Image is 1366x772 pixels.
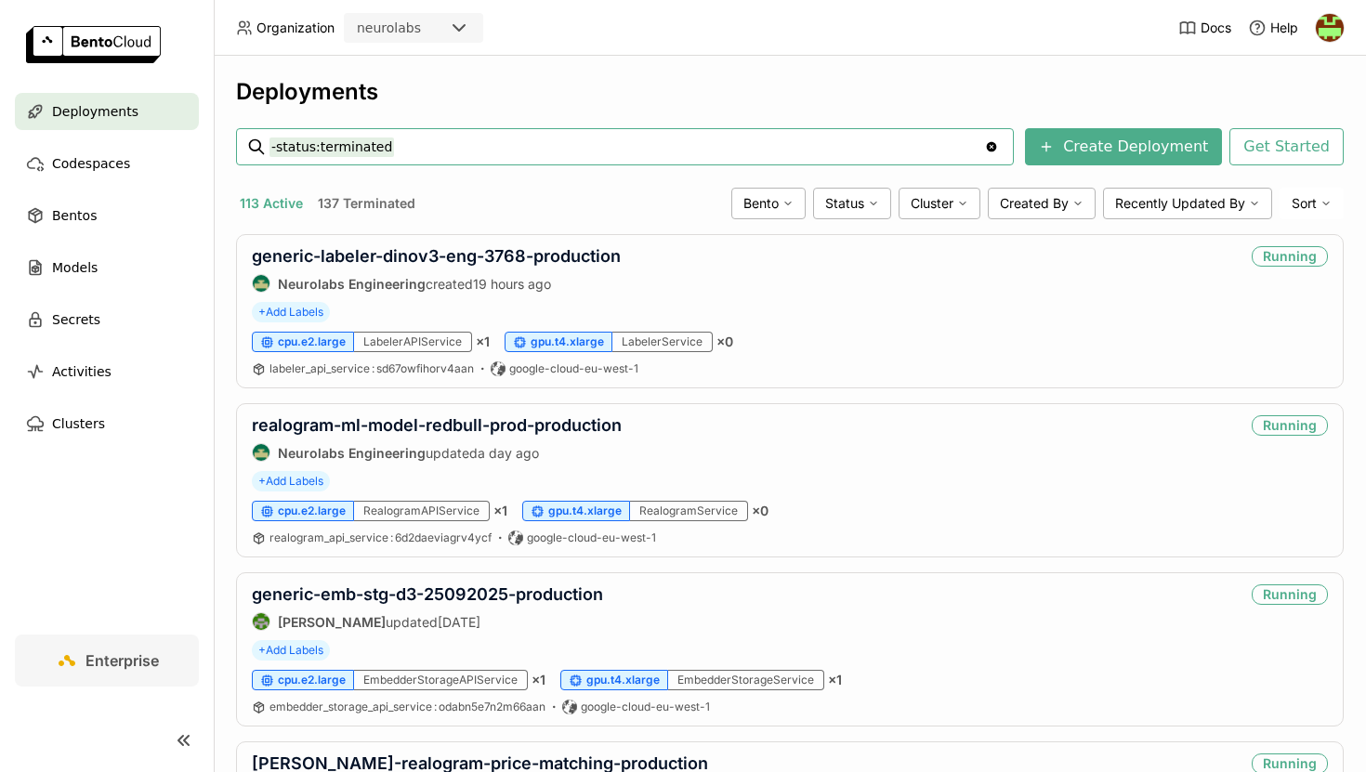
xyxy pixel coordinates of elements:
span: × 1 [828,672,842,688]
img: Neurolabs Engineering [253,275,269,292]
span: Models [52,256,98,279]
span: Docs [1201,20,1231,36]
span: Created By [1000,195,1069,212]
div: Running [1252,415,1328,436]
span: : [372,361,374,375]
div: neurolabs [357,19,421,37]
div: Help [1248,19,1298,37]
span: gpu.t4.xlarge [531,334,604,349]
span: cpu.e2.large [278,334,346,349]
svg: Clear value [984,139,999,154]
a: labeler_api_service:sd67owfihorv4aan [269,361,474,376]
a: Models [15,249,199,286]
div: Recently Updated By [1103,188,1272,219]
div: RealogramService [630,501,748,521]
div: LabelerAPIService [354,332,472,352]
div: Bento [731,188,806,219]
div: RealogramAPIService [354,501,490,521]
div: Sort [1280,188,1344,219]
a: Codespaces [15,145,199,182]
div: LabelerService [612,332,713,352]
span: google-cloud-eu-west-1 [581,700,710,714]
div: EmbedderStorageService [668,670,824,690]
span: : [390,530,393,544]
span: × 0 [716,334,733,350]
div: created [252,274,621,293]
div: Created By [988,188,1096,219]
div: updated [252,612,603,631]
span: +Add Labels [252,471,330,491]
a: Clusters [15,405,199,442]
div: Running [1252,584,1328,605]
span: gpu.t4.xlarge [586,673,660,687]
span: × 1 [476,334,490,350]
div: EmbedderStorageAPIService [354,670,528,690]
div: Deployments [236,78,1344,106]
div: Running [1252,246,1328,267]
input: Selected neurolabs. [423,20,425,38]
span: cpu.e2.large [278,504,346,518]
span: 19 hours ago [473,276,551,292]
span: × 0 [752,503,768,519]
strong: Neurolabs Engineering [278,276,426,292]
img: Toby Thomas [253,613,269,630]
span: cpu.e2.large [278,673,346,687]
span: Recently Updated By [1115,195,1245,212]
a: realogram-ml-model-redbull-prod-production [252,415,622,435]
a: Enterprise [15,635,199,687]
div: Cluster [899,188,980,219]
span: Clusters [52,412,105,435]
span: embedder_storage_api_service odabn5e7n2m66aan [269,700,545,713]
a: Docs [1178,19,1231,37]
a: Secrets [15,301,199,338]
div: Status [813,188,891,219]
span: Organization [256,20,335,36]
a: realogram_api_service:6d2daeviagrv4ycf [269,530,492,545]
span: Enterprise [85,651,159,670]
img: logo [26,26,161,63]
span: Bentos [52,204,97,227]
span: Sort [1292,195,1317,212]
a: Deployments [15,93,199,130]
span: Help [1270,20,1298,36]
span: google-cloud-eu-west-1 [527,530,656,545]
a: Bentos [15,197,199,234]
span: google-cloud-eu-west-1 [509,361,638,376]
span: : [434,700,437,713]
a: generic-labeler-dinov3-eng-3768-production [252,246,621,266]
span: gpu.t4.xlarge [548,504,622,518]
img: Neurolabs Engineering [253,444,269,461]
button: 113 Active [236,191,307,216]
span: a day ago [478,445,539,461]
button: Get Started [1229,128,1344,165]
span: Status [825,195,864,212]
img: Patric Fulop [1316,14,1344,42]
span: labeler_api_service sd67owfihorv4aan [269,361,474,375]
button: 137 Terminated [314,191,419,216]
strong: [PERSON_NAME] [278,614,386,630]
span: [DATE] [438,614,480,630]
a: embedder_storage_api_service:odabn5e7n2m66aan [269,700,545,714]
a: Activities [15,353,199,390]
span: Cluster [911,195,953,212]
a: generic-emb-stg-d3-25092025-production [252,584,603,604]
span: Secrets [52,308,100,331]
span: realogram_api_service 6d2daeviagrv4ycf [269,530,492,544]
span: × 1 [532,672,545,688]
span: Codespaces [52,152,130,175]
strong: Neurolabs Engineering [278,445,426,461]
span: +Add Labels [252,302,330,322]
div: updated [252,443,622,462]
button: Create Deployment [1025,128,1222,165]
span: Activities [52,360,112,383]
span: Bento [743,195,779,212]
span: × 1 [493,503,507,519]
span: +Add Labels [252,640,330,661]
input: Search [269,132,984,162]
span: Deployments [52,100,138,123]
